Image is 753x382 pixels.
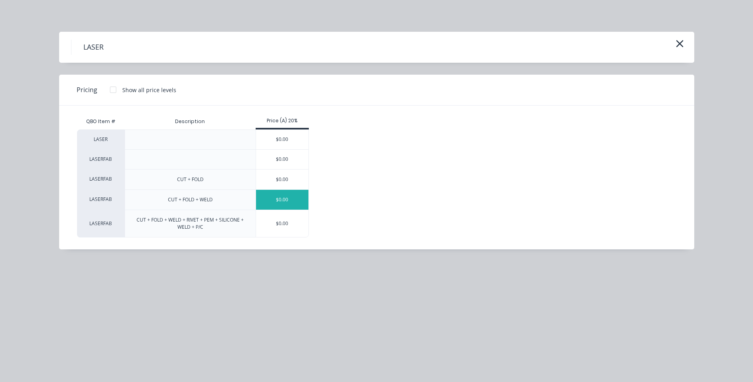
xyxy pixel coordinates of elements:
div: QBO Item # [77,114,125,129]
div: CUT + FOLD + WELD [168,196,213,203]
span: Pricing [77,85,97,95]
div: Description [169,112,211,131]
div: LASER [77,129,125,149]
div: $0.00 [256,190,309,210]
div: $0.00 [256,150,309,169]
div: CUT + FOLD [177,176,204,183]
div: $0.00 [256,130,309,149]
div: $0.00 [256,170,309,189]
div: $0.00 [256,210,309,237]
div: LASERFAB [77,169,125,189]
div: LASERFAB [77,189,125,210]
div: Price (A) 20% [256,117,309,124]
div: CUT + FOLD + WELD + RIVET + PEM + SILICONE + WELD + P/C [131,216,249,231]
h4: LASER [71,40,116,55]
div: LASERFAB [77,149,125,169]
div: Show all price levels [122,86,176,94]
div: LASERFAB [77,210,125,237]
